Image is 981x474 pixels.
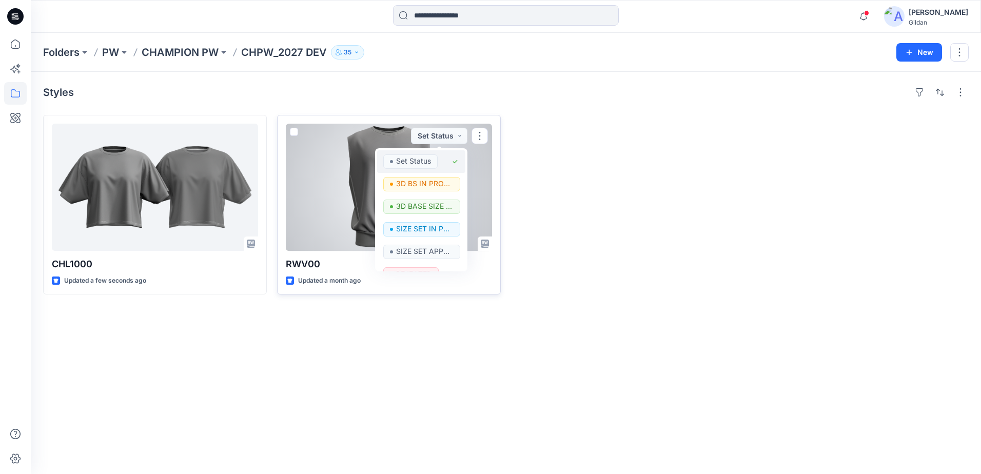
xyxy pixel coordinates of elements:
h4: Styles [43,86,74,98]
button: New [896,43,942,62]
div: Gildan [909,18,968,26]
p: 3D BS IN PROCESS [396,177,454,190]
button: 35 [331,45,364,60]
p: Updated a month ago [298,275,361,286]
a: Folders [43,45,80,60]
p: RWV00 [286,257,492,271]
img: avatar [884,6,905,27]
p: Set Status [396,154,431,168]
p: 3D BASE SIZE APPROVED [396,200,454,213]
div: [PERSON_NAME] [909,6,968,18]
p: REJECTED [396,267,432,281]
a: PW [102,45,119,60]
p: Updated a few seconds ago [64,275,146,286]
p: 35 [344,47,351,58]
a: CHAMPION PW [142,45,219,60]
a: CHL1000 [52,124,258,251]
p: SIZE SET APPROVED [396,245,454,258]
a: RWV00 [286,124,492,251]
p: CHL1000 [52,257,258,271]
p: CHPW_2027 DEV [241,45,327,60]
p: SIZE SET IN PROCESS [396,222,454,235]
